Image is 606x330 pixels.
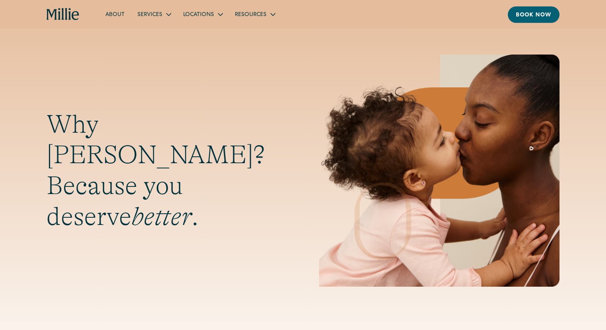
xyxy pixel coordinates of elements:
a: About [99,8,131,21]
a: Book now [508,6,560,23]
div: Locations [177,8,228,21]
div: Services [131,8,177,21]
div: Resources [235,11,267,19]
div: Locations [183,11,214,19]
img: Mother and baby sharing a kiss, highlighting the emotional bond and nurturing care at the heart o... [319,55,560,287]
div: Book now [516,11,551,20]
a: home [46,8,80,21]
div: Resources [228,8,281,21]
h1: Why [PERSON_NAME]? Because you deserve . [46,109,287,232]
div: Services [137,11,162,19]
em: better [131,202,192,231]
